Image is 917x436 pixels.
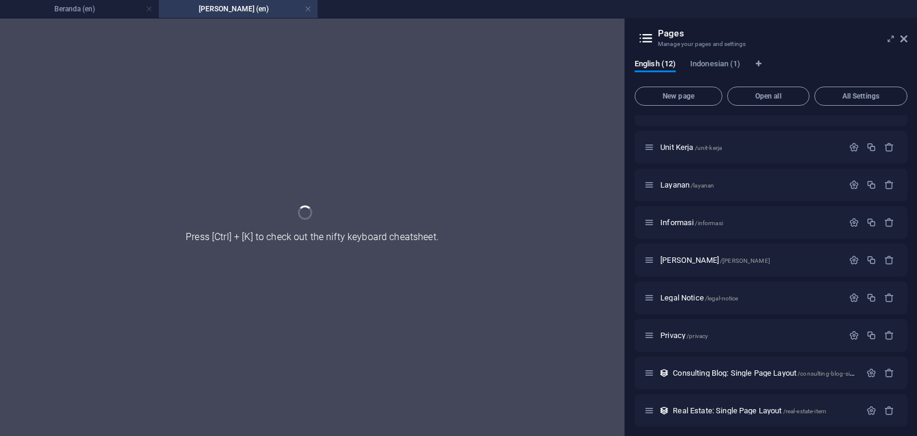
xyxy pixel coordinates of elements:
[849,330,859,340] div: Settings
[849,217,859,228] div: Settings
[814,87,907,106] button: All Settings
[635,59,907,82] div: Language Tabs
[669,369,860,377] div: Consulting Blog: Single Page Layout/consulting-blog-single-page-layout
[695,220,722,226] span: /informasi
[659,368,669,378] div: This layout is used as a template for all items (e.g. a blog post) of this collection. The conten...
[884,293,894,303] div: Remove
[866,330,876,340] div: Duplicate
[657,219,843,226] div: Informasi/informasi
[884,255,894,265] div: Remove
[733,93,804,100] span: Open all
[658,28,907,39] h2: Pages
[884,142,894,152] div: Remove
[635,57,676,73] span: English (12)
[884,217,894,228] div: Remove
[866,142,876,152] div: Duplicate
[884,368,894,378] div: Remove
[705,295,738,302] span: /legal-notice
[657,181,843,189] div: Layanan/layanan
[673,406,826,415] span: Click to open page
[657,143,843,151] div: Unit Kerja/unit-kerja
[849,293,859,303] div: Settings
[820,93,902,100] span: All Settings
[866,180,876,190] div: Duplicate
[660,293,738,302] span: Legal Notice
[657,256,843,264] div: [PERSON_NAME]/[PERSON_NAME]
[669,407,860,414] div: Real Estate: Single Page Layout/real-estate-item
[691,182,714,189] span: /layanan
[884,330,894,340] div: Remove
[783,408,826,414] span: /real-estate-item
[727,87,810,106] button: Open all
[635,87,722,106] button: New page
[798,370,895,377] span: /consulting-blog-single-page-layout
[695,145,722,151] span: /unit-kerja
[659,406,669,416] div: This layout is used as a template for all items (e.g. a blog post) of this collection. The conten...
[687,333,708,339] span: /privacy
[159,2,318,16] h4: [PERSON_NAME] (en)
[690,57,740,73] span: Indonesian (1)
[660,143,722,152] span: Click to open page
[673,369,895,377] span: Click to open page
[849,180,859,190] div: Settings
[866,217,876,228] div: Duplicate
[720,257,770,264] span: /[PERSON_NAME]
[657,294,843,302] div: Legal Notice/legal-notice
[660,256,770,265] span: [PERSON_NAME]
[866,255,876,265] div: Duplicate
[660,218,723,227] span: Informasi
[849,255,859,265] div: Settings
[866,368,876,378] div: Settings
[657,331,843,339] div: Privacy/privacy
[866,293,876,303] div: Duplicate
[884,406,894,416] div: Remove
[866,406,876,416] div: Settings
[660,331,708,340] span: Click to open page
[884,180,894,190] div: Remove
[658,39,884,50] h3: Manage your pages and settings
[640,93,717,100] span: New page
[660,180,714,189] span: Layanan
[849,142,859,152] div: Settings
